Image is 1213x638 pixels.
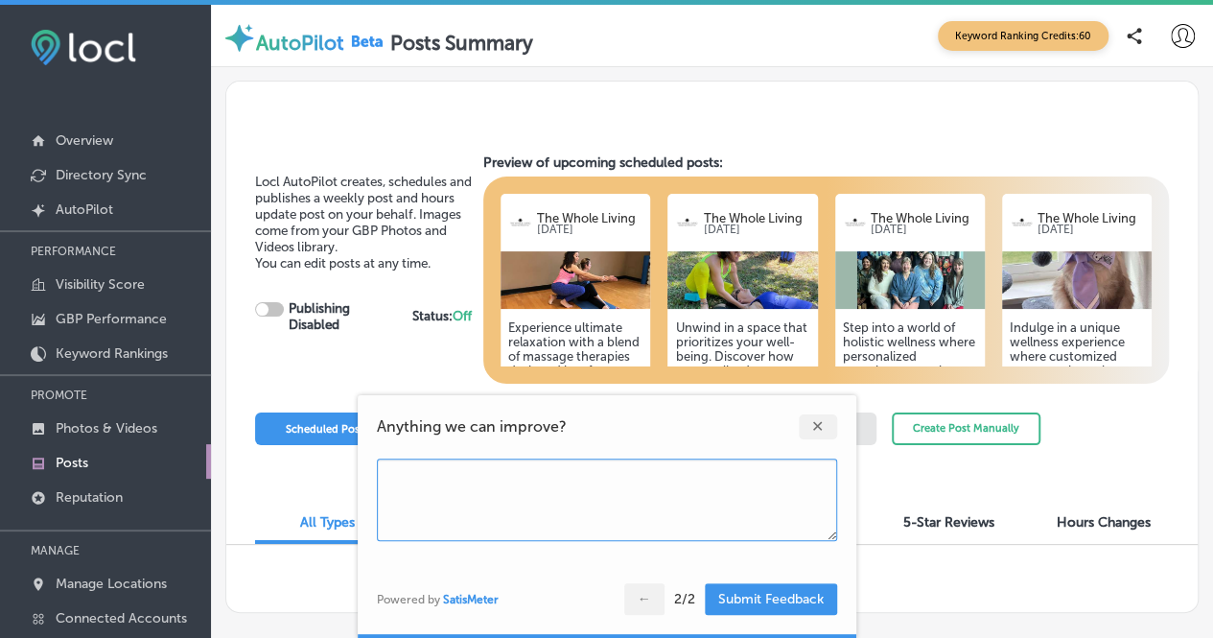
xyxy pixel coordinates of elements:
h5: Step into a world of holistic wellness where personalized experiences await. Explore tailored mas... [843,320,977,536]
p: AutoPilot [56,201,113,218]
p: The Whole Living [536,211,642,225]
img: logo [508,210,532,234]
a: SatisMeter [443,593,499,606]
div: ✕ [799,414,837,439]
p: Directory Sync [56,167,147,183]
p: [DATE] [1038,225,1144,235]
strong: Status: [412,308,472,324]
img: 17323934726752a3d6-5481-457e-afcf-082df743be16_2024-11-23.jpg [667,251,817,309]
strong: Publishing Disabled [289,300,350,333]
img: fda3e92497d09a02dc62c9cd864e3231.png [31,30,136,65]
button: ← [624,583,665,615]
p: Manage Locations [56,576,167,592]
div: Powered by [377,593,499,606]
label: Posts Summary [390,31,533,55]
span: Scheduled Posts [286,423,368,436]
img: 1716234645249d7d0d-af22-4ff5-bde2-2d9d1b3df61e_downlaoded2.jpg [501,251,650,309]
p: The Whole Living [871,211,977,225]
img: 17470340235b0eed83-7892-498f-a231-cf10d19669bc_2025-05-11.jpg [1002,251,1152,309]
h3: Preview of upcoming scheduled posts: [483,154,1169,171]
h5: Experience ultimate relaxation with a blend of massage therapies designed just for you. Whether i... [508,320,642,536]
img: logo [675,210,699,234]
p: [DATE] [536,225,642,235]
span: Off [453,308,472,324]
p: The Whole Living [704,211,810,225]
p: Reputation [56,489,123,506]
h5: Unwind in a space that prioritizes your well-being. Discover how personalized massage therapies a... [675,320,809,536]
span: Anything we can improve? [377,415,799,438]
p: Connected Accounts [56,610,187,626]
span: Locl AutoPilot creates, schedules and publishes a weekly post and hours update post on your behal... [255,174,472,255]
img: Beta [344,31,390,51]
p: [DATE] [704,225,810,235]
p: Posts [56,455,88,471]
label: AutoPilot [256,31,344,55]
span: You can edit posts at any time. [255,255,431,272]
p: Keyword Rankings [56,345,168,362]
p: Photos & Videos [56,420,157,437]
h5: Indulge in a unique wellness experience where customized massage therapies meet holistic health. ... [1010,320,1144,536]
p: [DATE] [871,225,977,235]
span: 5-Star Reviews [903,514,994,531]
button: Create Post Manually [892,413,1040,446]
img: logo [1010,210,1034,234]
img: logo [843,210,867,234]
p: GBP Performance [56,311,167,327]
p: Visibility Score [56,276,145,293]
p: Overview [56,132,113,149]
img: autopilot-icon [222,21,256,55]
span: All Types [300,514,355,531]
img: 17529127283e128188-02e2-405c-8417-d8b61247d092_2025-07-17.jpg [835,251,985,309]
button: Submit Feedback [705,583,837,615]
span: Keyword Ranking Credits: 60 [938,21,1108,51]
span: Hours Changes [1057,514,1151,531]
p: The Whole Living [1038,211,1144,225]
div: 2 / 2 [674,591,695,607]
